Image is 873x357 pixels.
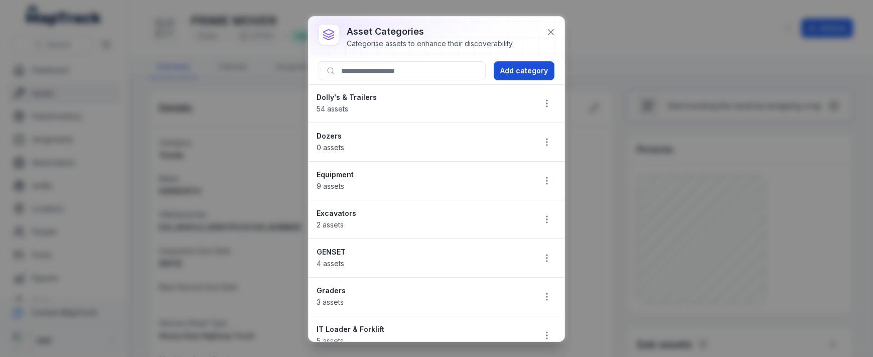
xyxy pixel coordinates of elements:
div: Categorise assets to enhance their discoverability. [347,39,514,49]
span: 4 assets [317,259,344,268]
strong: Excavators [317,208,527,218]
span: 0 assets [317,143,344,152]
strong: Dozers [317,131,527,141]
button: Add category [494,61,554,80]
strong: GENSET [317,247,527,257]
span: 54 assets [317,104,348,113]
span: 2 assets [317,220,344,229]
strong: Equipment [317,170,527,180]
span: 9 assets [317,182,344,190]
h3: asset categories [347,25,514,39]
strong: Graders [317,286,527,296]
strong: Dolly's & Trailers [317,92,527,102]
span: 3 assets [317,298,344,306]
span: 5 assets [317,336,344,345]
strong: IT Loader & Forklift [317,324,527,334]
